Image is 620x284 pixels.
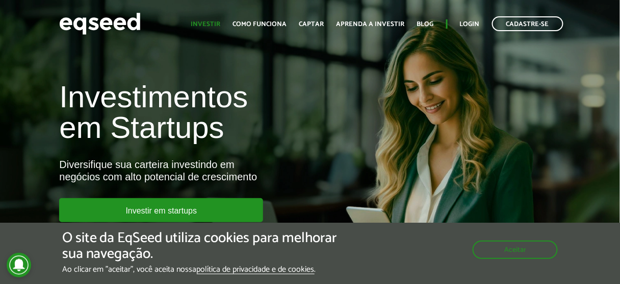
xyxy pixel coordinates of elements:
div: Diversifique sua carteira investindo em negócios com alto potencial de crescimento [59,158,354,183]
a: Investir [191,21,221,28]
a: política de privacidade e de cookies [197,266,315,274]
h1: Investimentos em Startups [59,82,354,143]
a: Como funciona [233,21,287,28]
a: Investir em startups [59,198,263,222]
a: Login [460,21,480,28]
h5: O site da EqSeed utiliza cookies para melhorar sua navegação. [62,230,360,262]
img: EqSeed [59,10,141,37]
a: Cadastre-se [492,16,563,31]
a: Captar [299,21,324,28]
button: Aceitar [473,241,558,259]
p: Ao clicar em "aceitar", você aceita nossa . [62,265,360,274]
a: Blog [417,21,434,28]
a: Aprenda a investir [337,21,405,28]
